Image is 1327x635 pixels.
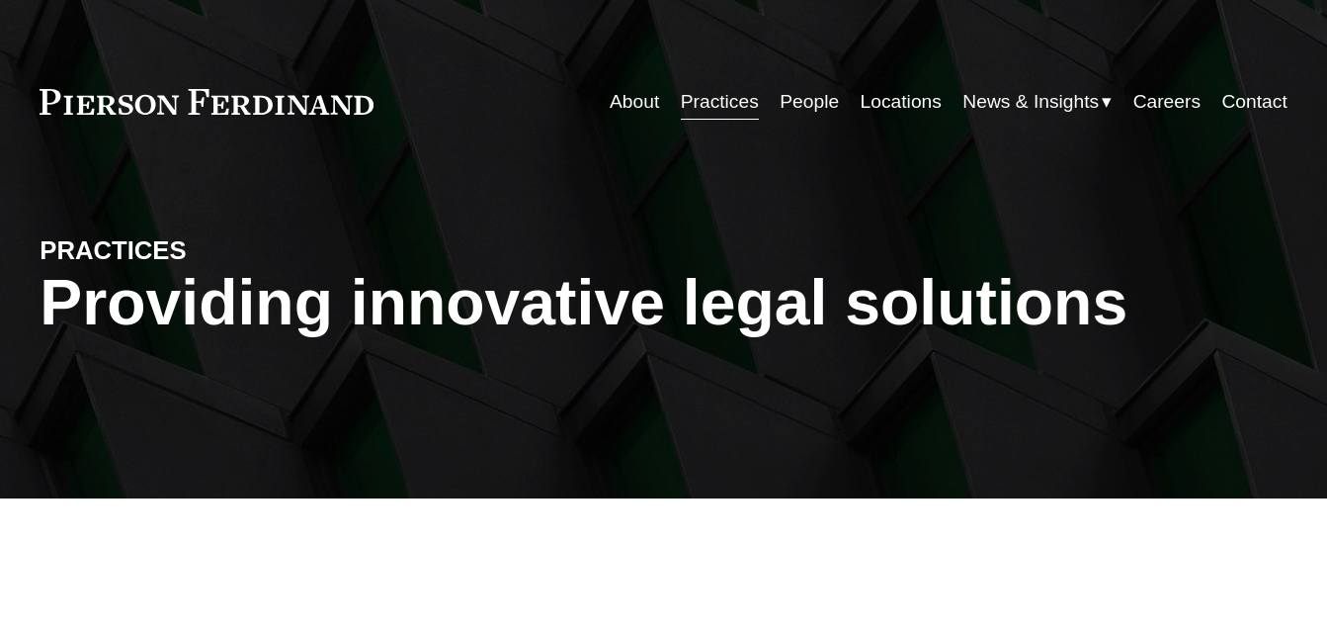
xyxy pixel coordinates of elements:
[962,83,1112,121] a: folder dropdown
[962,85,1099,120] span: News & Insights
[40,267,1286,340] h1: Providing innovative legal solutions
[780,83,839,121] a: People
[40,234,352,267] h4: PRACTICES
[681,83,759,121] a: Practices
[1133,83,1201,121] a: Careers
[861,83,942,121] a: Locations
[610,83,659,121] a: About
[1221,83,1286,121] a: Contact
